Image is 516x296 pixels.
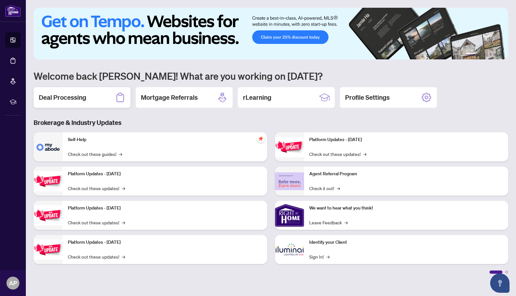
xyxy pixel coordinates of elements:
span: → [122,185,125,192]
span: → [337,185,340,192]
p: Platform Updates - [DATE] [68,239,262,246]
p: Identify your Client [309,239,503,246]
button: 6 [499,53,502,56]
a: Check it out!→ [309,185,340,192]
button: Open asap [490,273,510,293]
span: → [122,253,125,260]
p: Agent Referral Program [309,170,503,178]
span: → [119,150,122,158]
img: Platform Updates - July 8, 2025 [34,240,63,260]
button: 5 [494,53,497,56]
img: Platform Updates - July 21, 2025 [34,205,63,226]
span: → [344,219,348,226]
img: We want to hear what you think! [275,201,304,230]
span: → [363,150,366,158]
span: pushpin [257,135,265,143]
a: Sign In!→ [309,253,330,260]
a: Check out these updates!→ [68,253,125,260]
p: Platform Updates - [DATE] [68,170,262,178]
h2: Deal Processing [39,93,86,102]
img: Platform Updates - September 16, 2025 [34,171,63,191]
a: Check out these updates!→ [309,150,366,158]
img: Identify your Client [275,235,304,264]
p: Platform Updates - [DATE] [68,205,262,212]
h2: Profile Settings [345,93,390,102]
p: We want to hear what you think! [309,205,503,212]
a: Check out these updates!→ [68,185,125,192]
img: Agent Referral Program [275,172,304,190]
a: Check out these guides!→ [68,150,122,158]
button: 1 [466,53,476,56]
span: → [122,219,125,226]
img: Self-Help [34,132,63,161]
img: logo [5,5,21,17]
a: Check out these updates!→ [68,219,125,226]
h3: Brokerage & Industry Updates [34,118,508,127]
h2: Mortgage Referrals [141,93,198,102]
button: 2 [479,53,481,56]
button: 3 [484,53,486,56]
h2: rLearning [243,93,271,102]
h1: Welcome back [PERSON_NAME]! What are you working on [DATE]? [34,70,508,82]
span: AP [9,279,17,288]
span: → [326,253,330,260]
button: 4 [489,53,491,56]
img: Platform Updates - June 23, 2025 [275,137,304,157]
a: Leave Feedback→ [309,219,348,226]
p: Self-Help [68,136,262,143]
p: Platform Updates - [DATE] [309,136,503,143]
img: Slide 0 [34,8,508,59]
